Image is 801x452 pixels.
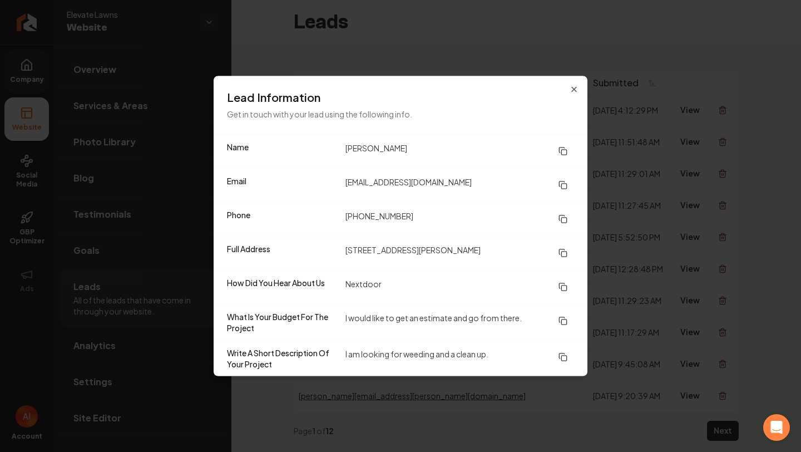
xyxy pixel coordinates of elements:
[345,243,574,263] dd: [STREET_ADDRESS][PERSON_NAME]
[227,209,337,229] dt: Phone
[227,107,574,121] p: Get in touch with your lead using the following info.
[345,347,574,370] dd: I am looking for weeding and a clean up.
[345,311,574,333] dd: I would like to get an estimate and go from there.
[227,277,337,297] dt: How Did You Hear About Us
[345,209,574,229] dd: [PHONE_NUMBER]
[227,243,337,263] dt: Full Address
[227,311,337,333] dt: What Is Your Budget For The Project
[227,347,337,370] dt: Write A Short Description Of Your Project
[227,175,337,195] dt: Email
[345,141,574,161] dd: [PERSON_NAME]
[227,90,574,105] h3: Lead Information
[345,277,574,297] dd: Nextdoor
[227,141,337,161] dt: Name
[345,175,574,195] dd: [EMAIL_ADDRESS][DOMAIN_NAME]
